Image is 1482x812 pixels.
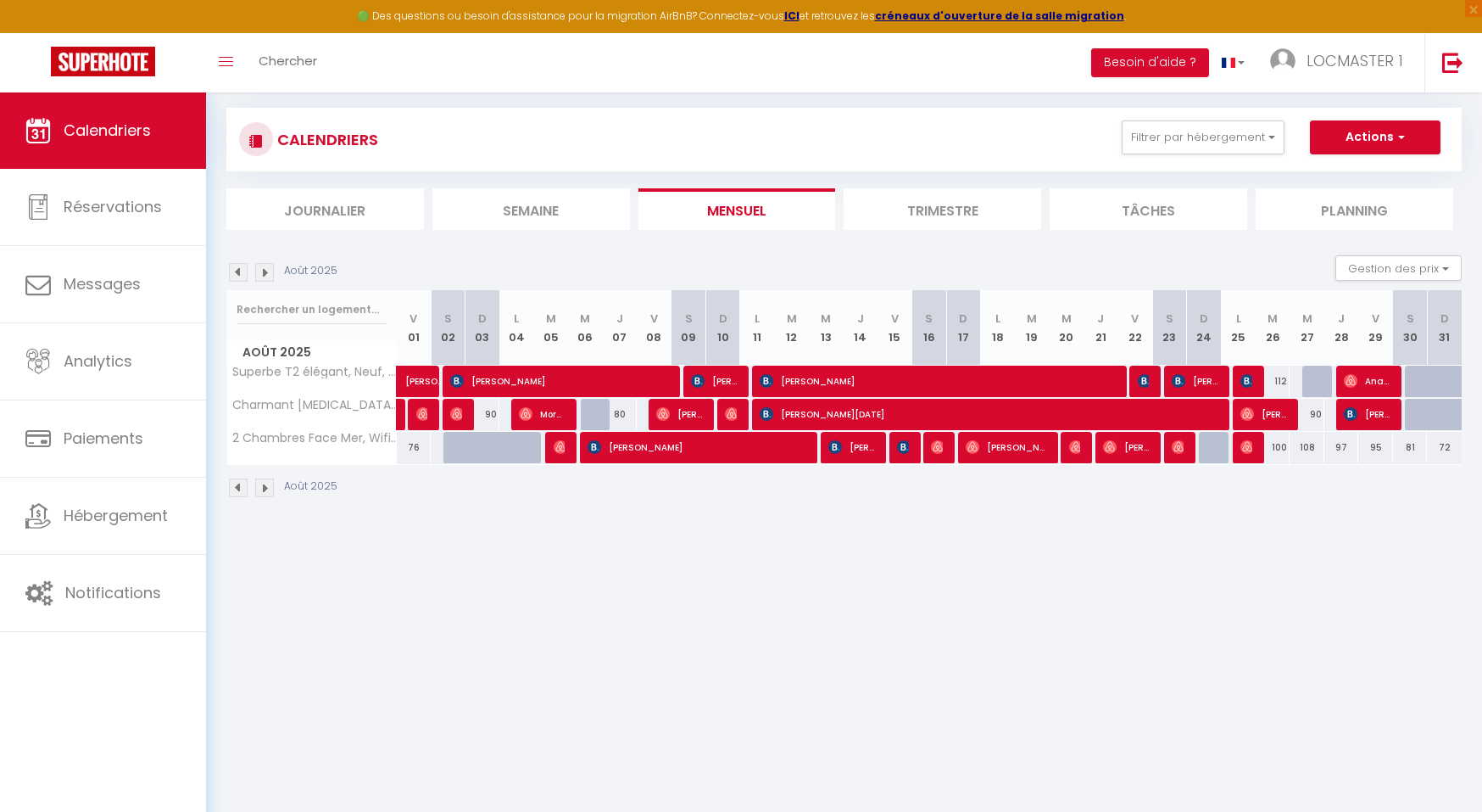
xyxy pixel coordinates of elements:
span: [PERSON_NAME] [1103,431,1150,463]
div: 80 [603,399,638,430]
th: 06 [568,290,603,366]
th: 24 [1187,290,1222,366]
li: Planning [1256,188,1453,230]
li: Journalier [226,188,424,230]
iframe: Chat [1410,736,1469,799]
img: Super Booking [51,47,155,76]
th: 27 [1290,290,1324,366]
div: 108 [1290,432,1324,463]
abbr: M [1267,311,1278,327]
abbr: M [546,311,556,327]
th: 22 [1118,290,1153,366]
span: [PERSON_NAME] [1069,431,1081,463]
abbr: M [787,311,797,327]
abbr: D [1440,311,1449,327]
button: Actions [1310,120,1440,154]
abbr: S [925,311,933,327]
th: 16 [911,290,946,366]
strong: créneaux d'ouverture de la salle migration [875,8,1124,23]
h3: CALENDRIERS [273,120,378,159]
span: [PERSON_NAME] [1138,365,1150,397]
p: Août 2025 [284,263,337,279]
span: [PERSON_NAME],[PERSON_NAME] [1172,431,1184,463]
div: 100 [1256,432,1290,463]
th: 13 [809,290,844,366]
th: 05 [534,290,569,366]
span: Superbe T2 élégant, Neuf, Parking [230,366,399,378]
div: 112 [1256,366,1290,397]
li: Semaine [432,188,630,230]
button: Ouvrir le widget de chat LiveChat [14,7,64,58]
span: [PERSON_NAME] [691,365,738,397]
span: [PERSON_NAME] [1240,365,1252,397]
span: [PERSON_NAME] [450,365,671,397]
li: Tâches [1050,188,1247,230]
th: 10 [705,290,740,366]
abbr: L [514,311,519,327]
th: 11 [740,290,775,366]
th: 01 [397,290,432,366]
abbr: D [959,311,967,327]
th: 23 [1152,290,1187,366]
th: 04 [499,290,534,366]
abbr: M [1061,311,1072,327]
li: Trimestre [844,188,1041,230]
span: [PERSON_NAME] [1344,398,1390,430]
img: ... [1270,48,1295,74]
th: 15 [877,290,912,366]
span: Réservations [64,196,162,217]
span: Août 2025 [227,340,396,365]
img: logout [1442,52,1463,73]
button: Besoin d'aide ? [1091,48,1209,77]
span: Kheira Atigui [931,431,943,463]
th: 03 [465,290,500,366]
th: 28 [1324,290,1359,366]
div: 76 [397,432,432,463]
abbr: J [1338,311,1345,327]
button: Gestion des prix [1335,255,1462,281]
th: 02 [431,290,465,366]
span: [PERSON_NAME] [760,365,1119,397]
span: LOCMASTER 1 [1306,50,1403,71]
th: 26 [1256,290,1290,366]
span: [PERSON_NAME] [966,431,1047,463]
span: Hébergement [64,505,168,526]
span: [PERSON_NAME] [725,398,737,430]
th: 09 [671,290,706,366]
span: Paiements [64,428,143,449]
span: Analytics [64,350,132,372]
span: Chercher [259,52,317,70]
span: [PERSON_NAME] [828,431,875,463]
th: 12 [774,290,809,366]
strong: ICI [784,8,799,23]
span: [PERSON_NAME] [405,356,444,389]
abbr: V [1372,311,1379,327]
div: 97 [1324,432,1359,463]
abbr: D [719,311,727,327]
th: 29 [1358,290,1393,366]
abbr: M [1027,311,1037,327]
span: [PERSON_NAME] [588,431,808,463]
input: Rechercher un logement... [237,294,387,325]
th: 07 [603,290,638,366]
span: Charmant [MEDICAL_DATA], Parking & Wi-fi | Cuisine équipée [230,399,399,412]
abbr: D [478,311,487,327]
th: 21 [1084,290,1118,366]
abbr: V [891,311,899,327]
abbr: L [995,311,1000,327]
abbr: L [755,311,760,327]
button: Filtrer par hébergement [1122,120,1284,154]
span: [PERSON_NAME] [416,398,428,430]
abbr: J [616,311,623,327]
span: [PERSON_NAME] [450,398,462,430]
th: 18 [981,290,1016,366]
span: Calendriers [64,120,151,141]
abbr: V [409,311,417,327]
abbr: S [1166,311,1173,327]
span: Morgane Le [519,398,565,430]
a: ... LOCMASTER 1 [1257,33,1424,92]
abbr: V [1131,311,1139,327]
span: Anass Qadi [1344,365,1390,397]
a: [PERSON_NAME] [397,366,432,398]
span: 2 Chambres Face Mer, Wifi & Linge | Cuisine équipé [230,432,399,445]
